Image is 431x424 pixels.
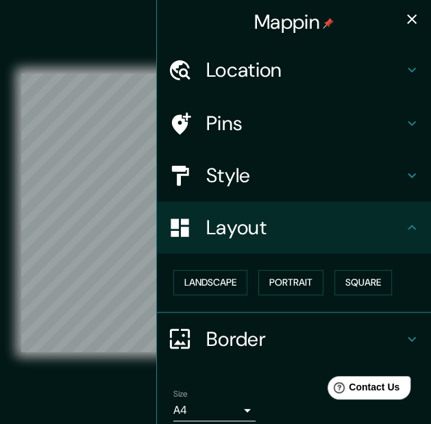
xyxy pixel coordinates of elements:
[334,270,392,295] button: Square
[258,270,323,295] button: Portrait
[206,327,404,351] h4: Border
[157,97,431,149] div: Pins
[21,73,415,352] canvas: Map
[157,149,431,201] div: Style
[173,399,256,421] div: A4
[206,58,404,82] h4: Location
[206,215,404,240] h4: Layout
[157,201,431,253] div: Layout
[309,371,416,409] iframe: Help widget launcher
[173,387,188,399] label: Size
[254,10,334,34] h4: Mappin
[157,313,431,365] div: Border
[206,111,404,136] h4: Pins
[173,270,247,295] button: Landscape
[323,18,334,29] img: pin-icon.png
[206,163,404,188] h4: Style
[157,44,431,96] div: Location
